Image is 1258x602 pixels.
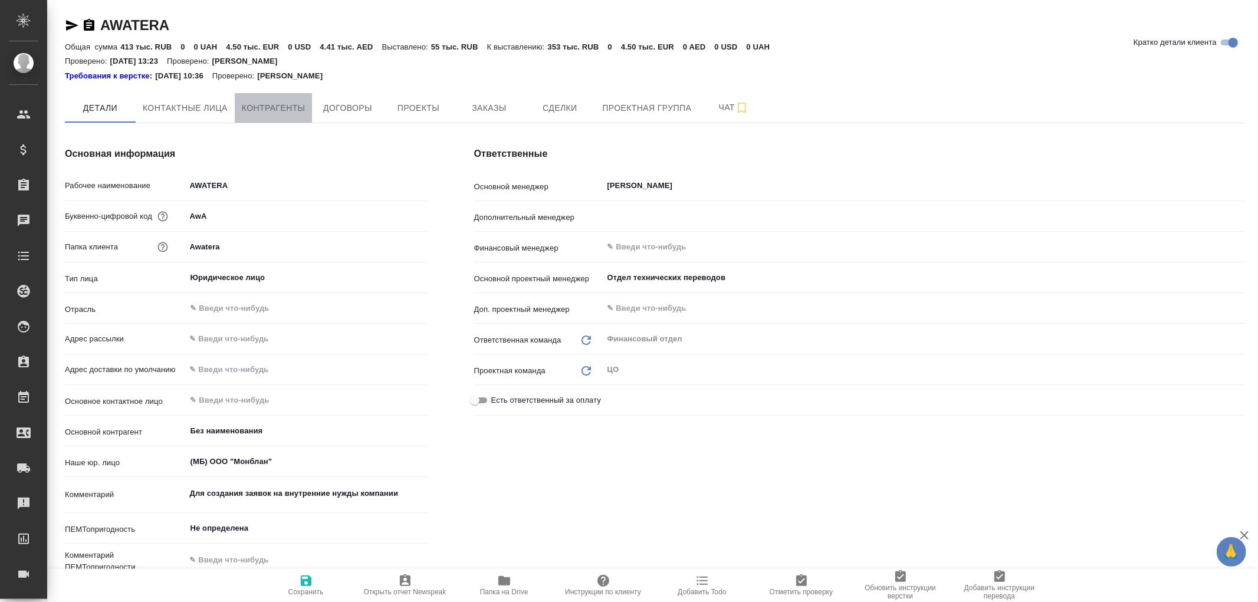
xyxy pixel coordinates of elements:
[608,42,621,51] p: 0
[752,569,851,602] button: Отметить проверку
[143,101,228,116] span: Контактные лица
[474,212,603,223] p: Дополнительный менеджер
[480,588,528,596] span: Папка на Drive
[186,208,427,225] input: ✎ Введи что-нибудь
[65,457,186,469] p: Наше юр. лицо
[1239,246,1241,248] button: Open
[858,584,943,600] span: Обновить инструкции верстки
[851,569,950,602] button: Обновить инструкции верстки
[1221,540,1241,564] span: 🙏
[65,333,186,345] p: Адрес рассылки
[950,569,1049,602] button: Добавить инструкции перевода
[474,242,603,254] p: Финансовый менеджер
[226,42,288,51] p: 4.50 тыс. EUR
[72,101,129,116] span: Детали
[474,147,1245,161] h4: Ответственные
[474,273,603,285] p: Основной проектный менеджер
[421,460,423,463] button: Open
[319,101,376,116] span: Договоры
[474,304,603,315] p: Доп. проектный менеджер
[65,364,186,376] p: Адрес доставки по умолчанию
[65,524,186,535] p: ПЕМТопригодность
[431,42,487,51] p: 55 тыс. RUB
[65,396,186,407] p: Основное контактное лицо
[155,239,170,255] button: Название для папки на drive. Если его не заполнить, мы не сможем создать папку для клиента
[288,588,324,596] span: Сохранить
[65,550,186,573] p: Комментарий ПЕМТопригодности
[65,147,427,161] h4: Основная информация
[1217,537,1246,567] button: 🙏
[653,569,752,602] button: Добавить Todo
[770,588,833,596] span: Отметить проверку
[65,70,155,82] div: Нажми, чтобы открыть папку с инструкцией
[65,42,120,51] p: Общая сумма
[100,17,169,33] a: AWATERA
[194,42,226,51] p: 0 UAH
[678,588,726,596] span: Добавить Todo
[474,365,546,377] p: Проектная команда
[65,70,155,82] a: Требования к верстке:
[65,241,118,253] p: Папка клиента
[455,569,554,602] button: Папка на Drive
[65,18,79,32] button: Скопировать ссылку для ЯМессенджера
[65,304,186,315] p: Отрасль
[242,101,306,116] span: Контрагенты
[1239,185,1241,187] button: Open
[1239,307,1241,310] button: Open
[606,240,1202,254] input: ✎ Введи что-нибудь
[186,238,427,255] input: ✎ Введи что-нибудь
[186,330,427,347] input: ✎ Введи что-нибудь
[65,489,186,501] p: Комментарий
[1239,215,1241,218] button: Open
[82,18,96,32] button: Скопировать ссылку
[320,42,382,51] p: 4.41 тыс. AED
[606,301,1202,315] input: ✎ Введи что-нибудь
[65,426,186,438] p: Основной контрагент
[474,181,603,193] p: Основной менеджер
[155,209,170,224] button: Нужен для формирования номера заказа/сделки
[1134,37,1217,48] span: Кратко детали клиента
[531,101,588,116] span: Сделки
[487,42,548,51] p: К выставлению:
[747,42,779,51] p: 0 UAH
[602,101,691,116] span: Проектная группа
[212,70,258,82] p: Проверено:
[189,301,384,315] input: ✎ Введи что-нибудь
[461,101,517,116] span: Заказы
[421,307,423,310] button: Open
[390,101,446,116] span: Проекты
[186,177,427,194] input: ✎ Введи что-нибудь
[621,42,683,51] p: 4.50 тыс. EUR
[288,42,320,51] p: 0 USD
[735,101,749,115] svg: Подписаться
[120,42,180,51] p: 413 тыс. RUB
[547,42,607,51] p: 353 тыс. RUB
[65,273,186,285] p: Тип лица
[180,42,193,51] p: 0
[491,394,601,406] span: Есть ответственный за оплату
[364,588,446,596] span: Открыть отчет Newspeak
[565,588,641,596] span: Инструкции по клиенту
[167,57,212,65] p: Проверено:
[257,569,356,602] button: Сохранить
[382,42,431,51] p: Выставлено:
[65,180,186,192] p: Рабочее наименование
[957,584,1042,600] span: Добавить инструкции перевода
[110,57,167,65] p: [DATE] 13:23
[186,483,427,504] textarea: Для создания заявок на внутренние нужды компании
[554,569,653,602] button: Инструкции по клиенту
[1239,277,1241,279] button: Open
[421,430,423,432] button: Open
[186,361,427,378] input: ✎ Введи что-нибудь
[356,569,455,602] button: Открыть отчет Newspeak
[212,57,287,65] p: [PERSON_NAME]
[155,70,212,82] p: [DATE] 10:36
[715,42,747,51] p: 0 USD
[257,70,331,82] p: [PERSON_NAME]
[189,393,384,407] input: ✎ Введи что-нибудь
[65,57,110,65] p: Проверено:
[421,527,423,529] button: Open
[705,100,762,115] span: Чат
[421,277,423,279] button: Open
[421,399,423,402] button: Open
